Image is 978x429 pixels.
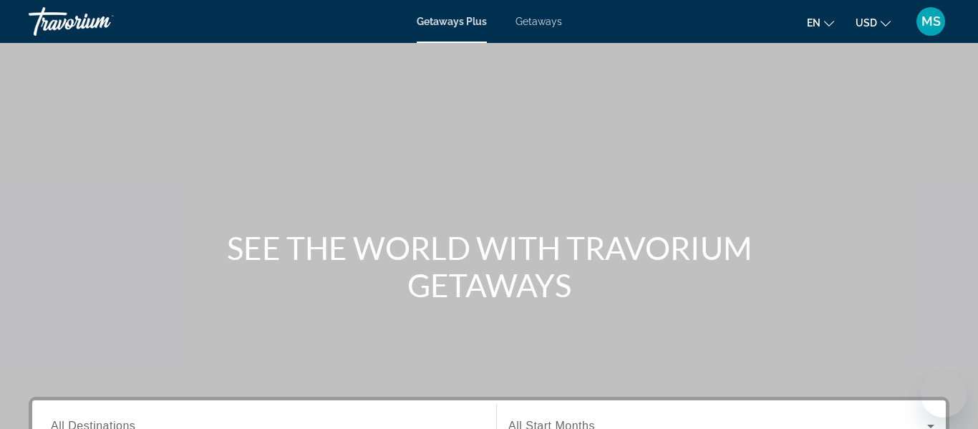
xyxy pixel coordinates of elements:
[417,16,487,27] a: Getaways Plus
[912,6,949,37] button: User Menu
[856,17,877,29] span: USD
[921,372,967,418] iframe: Button to launch messaging window
[807,17,820,29] span: en
[29,3,172,40] a: Travorium
[221,229,757,304] h1: SEE THE WORLD WITH TRAVORIUM GETAWAYS
[807,12,834,33] button: Change language
[921,14,941,29] span: MS
[515,16,562,27] a: Getaways
[856,12,891,33] button: Change currency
